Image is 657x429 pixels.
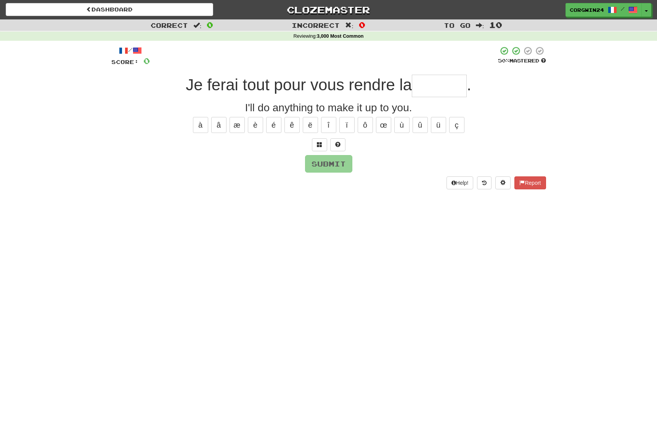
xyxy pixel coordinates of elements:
span: To go [444,21,471,29]
button: û [413,117,428,133]
strong: 3,000 Most Common [317,34,363,39]
a: Clozemaster [225,3,432,16]
button: ë [303,117,318,133]
button: é [266,117,281,133]
a: corgwin24 / [565,3,642,17]
span: : [345,22,353,29]
a: Dashboard [6,3,213,16]
button: â [211,117,226,133]
button: à [193,117,208,133]
button: ù [394,117,410,133]
span: Je ferai tout pour vous rendre la [186,76,412,94]
span: / [621,6,625,11]
div: / [111,46,150,56]
span: Score: [111,59,139,65]
button: œ [376,117,391,133]
button: î [321,117,336,133]
span: corgwin24 [570,6,604,13]
button: ê [284,117,300,133]
button: Report [514,176,546,189]
span: 0 [207,20,213,29]
button: Switch sentence to multiple choice alt+p [312,138,327,151]
span: 0 [143,56,150,66]
span: 10 [489,20,502,29]
button: ü [431,117,446,133]
button: Single letter hint - you only get 1 per sentence and score half the points! alt+h [330,138,345,151]
span: 0 [359,20,365,29]
button: Submit [305,155,352,173]
span: : [476,22,484,29]
button: ô [358,117,373,133]
button: Help! [447,176,474,189]
button: è [248,117,263,133]
button: æ [230,117,245,133]
button: Round history (alt+y) [477,176,492,189]
span: 50 % [498,58,509,64]
span: : [193,22,202,29]
div: I'll do anything to make it up to you. [111,100,546,115]
span: Correct [151,21,188,29]
button: ç [449,117,464,133]
div: Mastered [498,58,546,64]
button: ï [339,117,355,133]
span: Incorrect [292,21,340,29]
span: . [467,76,471,94]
